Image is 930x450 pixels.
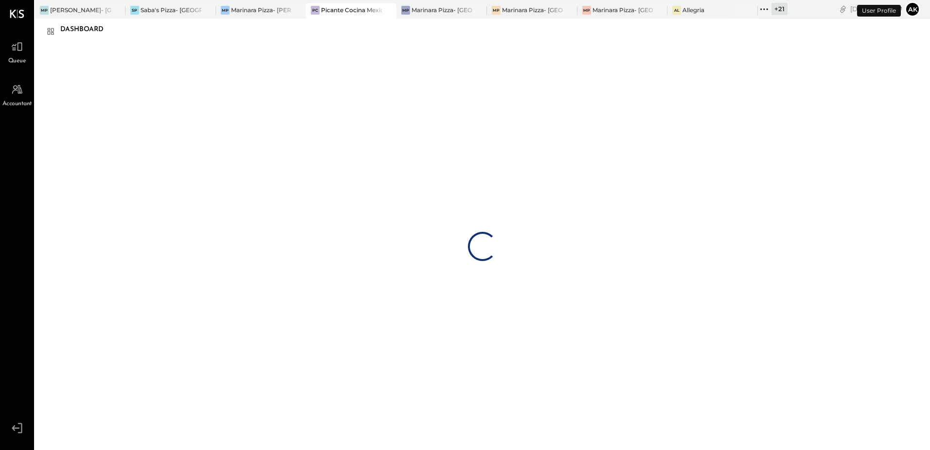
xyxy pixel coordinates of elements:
a: Queue [0,37,34,66]
div: Allegria [682,6,704,14]
div: MP [40,6,49,15]
div: PC [311,6,320,15]
div: Picante Cocina Mexicana Rest [321,6,382,14]
div: MP [401,6,410,15]
span: Accountant [2,100,32,109]
div: Marinara Pizza- [PERSON_NAME] [231,6,292,14]
div: MP [492,6,501,15]
a: Accountant [0,80,34,109]
div: MP [582,6,591,15]
div: [DATE] [850,4,902,14]
div: Marinara Pizza- [GEOGRAPHIC_DATA] [411,6,472,14]
div: User Profile [857,5,901,17]
span: Queue [8,57,26,66]
div: [PERSON_NAME]- [GEOGRAPHIC_DATA] [50,6,111,14]
div: copy link [838,4,848,14]
div: Marinara Pizza- [GEOGRAPHIC_DATA]. [502,6,563,14]
div: SP [130,6,139,15]
div: Marinara Pizza- [GEOGRAPHIC_DATA] [592,6,653,14]
div: MP [221,6,230,15]
div: Al [672,6,681,15]
button: Ak [905,1,920,17]
div: Dashboard [60,22,113,37]
div: + 21 [771,3,787,15]
div: Saba's Pizza- [GEOGRAPHIC_DATA] [141,6,201,14]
